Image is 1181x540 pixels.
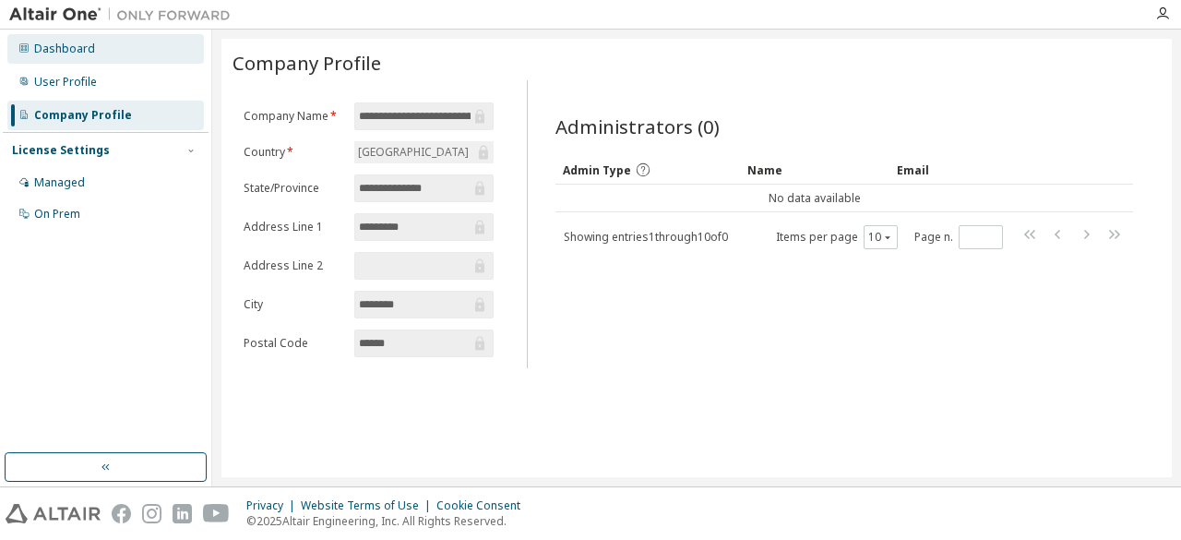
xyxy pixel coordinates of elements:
span: Admin Type [563,162,631,178]
label: Address Line 2 [244,258,343,273]
label: Address Line 1 [244,220,343,234]
img: Altair One [9,6,240,24]
div: User Profile [34,75,97,90]
p: © 2025 Altair Engineering, Inc. All Rights Reserved. [246,513,531,529]
span: Administrators (0) [555,114,720,139]
button: 10 [868,230,893,245]
div: Cookie Consent [436,498,531,513]
div: Privacy [246,498,301,513]
div: Email [897,155,974,185]
label: Country [244,145,343,160]
div: On Prem [34,207,80,222]
label: Company Name [244,109,343,124]
div: [GEOGRAPHIC_DATA] [355,142,471,162]
div: Dashboard [34,42,95,56]
span: Page n. [914,225,1003,249]
div: Name [747,155,883,185]
div: Managed [34,175,85,190]
img: youtube.svg [203,504,230,523]
span: Company Profile [233,50,381,76]
label: Postal Code [244,336,343,351]
img: instagram.svg [142,504,161,523]
label: City [244,297,343,312]
span: Showing entries 1 through 10 of 0 [564,229,728,245]
span: Items per page [776,225,898,249]
img: facebook.svg [112,504,131,523]
div: Website Terms of Use [301,498,436,513]
td: No data available [555,185,1075,212]
div: Company Profile [34,108,132,123]
div: License Settings [12,143,110,158]
label: State/Province [244,181,343,196]
div: [GEOGRAPHIC_DATA] [354,141,493,163]
img: linkedin.svg [173,504,192,523]
img: altair_logo.svg [6,504,101,523]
